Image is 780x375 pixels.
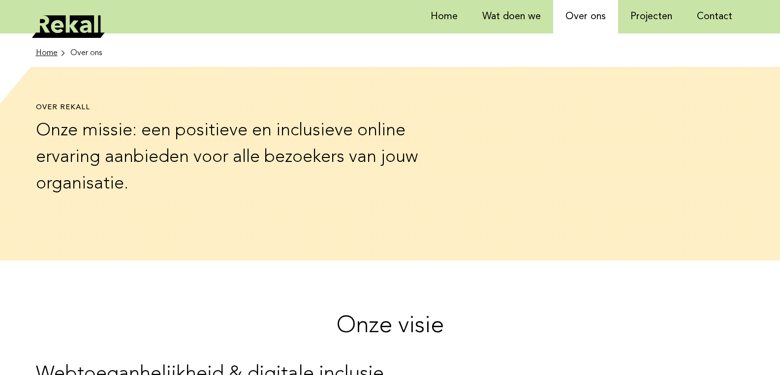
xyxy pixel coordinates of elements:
p: Onze missie: een positieve en inclusieve online ervaring aanbieden voor alle bezoekers van jouw o... [36,118,438,197]
h2: Onze visie [36,311,745,342]
h1: Over Rekall [36,103,438,113]
a: Home [36,47,66,59]
li: Over ons [70,47,102,59]
span: Home [36,47,58,59]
